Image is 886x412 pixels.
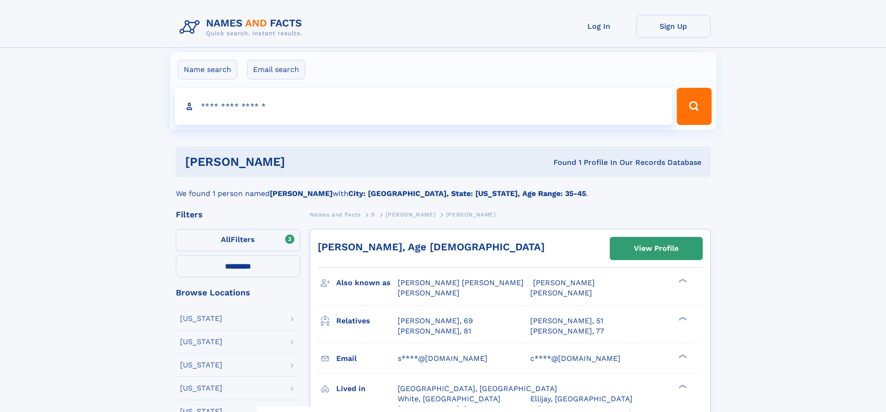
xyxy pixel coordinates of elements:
div: [US_STATE] [180,385,222,392]
b: [PERSON_NAME] [270,189,333,198]
input: search input [175,88,673,125]
div: ❯ [676,353,687,359]
span: [PERSON_NAME] [446,211,496,218]
span: [PERSON_NAME] [386,211,435,218]
span: Ellijay, [GEOGRAPHIC_DATA] [530,394,633,403]
span: [PERSON_NAME] [398,288,460,297]
button: Search Button [677,88,711,125]
a: [PERSON_NAME], 81 [398,326,471,336]
a: [PERSON_NAME], 51 [530,316,603,326]
div: Browse Locations [176,288,300,297]
span: [PERSON_NAME] [533,278,595,287]
span: [GEOGRAPHIC_DATA], [GEOGRAPHIC_DATA] [398,384,557,393]
div: [US_STATE] [180,361,222,369]
b: City: [GEOGRAPHIC_DATA], State: [US_STATE], Age Range: 35-45 [348,189,586,198]
a: B [371,209,375,220]
div: ❯ [676,383,687,389]
h1: [PERSON_NAME] [185,156,420,168]
span: White, [GEOGRAPHIC_DATA] [398,394,500,403]
span: B [371,211,375,218]
h3: Email [336,351,398,366]
a: Log In [562,15,636,38]
h3: Relatives [336,313,398,329]
span: All [221,235,231,244]
div: [US_STATE] [180,315,222,322]
div: ❯ [676,278,687,284]
div: [US_STATE] [180,338,222,346]
div: Filters [176,210,300,219]
div: ❯ [676,315,687,321]
div: We found 1 person named with . [176,177,711,199]
a: [PERSON_NAME] [386,209,435,220]
a: Sign Up [636,15,711,38]
span: [PERSON_NAME] [530,288,592,297]
div: View Profile [634,238,679,259]
img: Logo Names and Facts [176,15,310,40]
a: [PERSON_NAME], 69 [398,316,473,326]
span: [PERSON_NAME] [PERSON_NAME] [398,278,524,287]
a: View Profile [610,237,702,260]
label: Email search [247,60,305,79]
label: Name search [178,60,237,79]
div: Found 1 Profile In Our Records Database [419,157,701,168]
a: Names and Facts [310,209,361,220]
h3: Also known as [336,275,398,291]
a: [PERSON_NAME], 77 [530,326,604,336]
h3: Lived in [336,381,398,397]
a: [PERSON_NAME], Age [DEMOGRAPHIC_DATA] [318,241,545,253]
label: Filters [176,229,300,251]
